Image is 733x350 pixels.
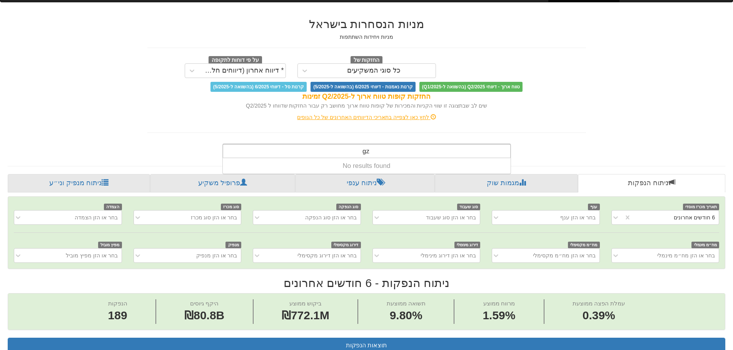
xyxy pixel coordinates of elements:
[387,307,426,324] span: 9.80%
[8,277,725,289] h2: ניתוח הנפקות - 6 חודשים אחרונים
[108,300,127,307] span: הנפקות
[297,252,357,259] div: בחר או הזן דירוג מקסימלי
[421,252,476,259] div: בחר או הזן דירוג מינימלי
[289,300,322,307] span: ביקוש ממוצע
[533,252,596,259] div: בחר או הזן מח״מ מקסימלי
[483,300,515,307] span: מרווח ממוצע
[674,214,715,221] div: 6 חודשים אחרונים
[578,174,725,192] a: ניתוח הנפקות
[560,214,596,221] div: בחר או הזן ענף
[691,242,719,248] span: מח״מ מינמלי
[683,204,719,210] span: תאריך מכרז מוסדי
[147,34,586,40] h5: מניות ויחידות השתתפות
[190,300,219,307] span: היקף גיוסים
[196,252,237,259] div: בחר או הזן מנפיק
[426,214,476,221] div: בחר או הזן סוג שעבוד
[221,204,242,210] span: סוג מכרז
[657,252,715,259] div: בחר או הזן מח״מ מינמלי
[14,342,719,349] h3: תוצאות הנפקות
[454,242,481,248] span: דירוג מינימלי
[201,67,284,75] div: * דיווח אחרון (דיווחים חלקיים)
[336,204,361,210] span: סוג הנפקה
[225,242,241,248] span: מנפיק
[588,204,600,210] span: ענף
[295,174,435,192] a: ניתוח ענפי
[147,102,586,109] div: שים לב שבתצוגה זו שווי הקניות והמכירות של קופות טווח ארוך מחושב רק עבור החזקות שדווחו ל Q2/2025
[184,309,224,322] span: ₪80.8B
[282,309,329,322] span: ₪772.1M
[66,252,118,259] div: בחר או הזן מפיץ מוביל
[108,307,127,324] span: 189
[347,67,401,75] div: כל סוגי המשקיעים
[483,307,515,324] span: 1.59%
[457,204,481,210] span: סוג שעבוד
[210,82,307,92] span: קרנות סל - דיווחי 6/2025 (בהשוואה ל-5/2025)
[147,18,586,30] h2: מניות הנסחרות בישראל
[573,300,625,307] span: עמלת הפצה ממוצעת
[435,174,578,192] a: מגמות שוק
[311,82,415,92] span: קרנות נאמנות - דיווחי 6/2025 (בהשוואה ל-5/2025)
[331,242,361,248] span: דירוג מקסימלי
[351,56,383,65] span: החזקות של
[223,158,511,174] div: No results found
[573,307,625,324] span: 0.39%
[209,56,262,65] span: על פי דוחות לתקופה
[104,204,122,210] span: הצמדה
[568,242,600,248] span: מח״מ מקסימלי
[75,214,118,221] div: בחר או הזן הצמדה
[305,214,357,221] div: בחר או הזן סוג הנפקה
[142,113,592,121] div: לחץ כאן לצפייה בתאריכי הדיווחים האחרונים של כל הגופים
[98,242,122,248] span: מפיץ מוביל
[191,214,237,221] div: בחר או הזן סוג מכרז
[419,82,523,92] span: טווח ארוך - דיווחי Q2/2025 (בהשוואה ל-Q1/2025)
[150,174,295,192] a: פרופיל משקיע
[147,92,586,102] div: החזקות קופות טווח ארוך ל-Q2/2025 זמינות
[387,300,426,307] span: תשואה ממוצעת
[8,174,150,192] a: ניתוח מנפיק וני״ע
